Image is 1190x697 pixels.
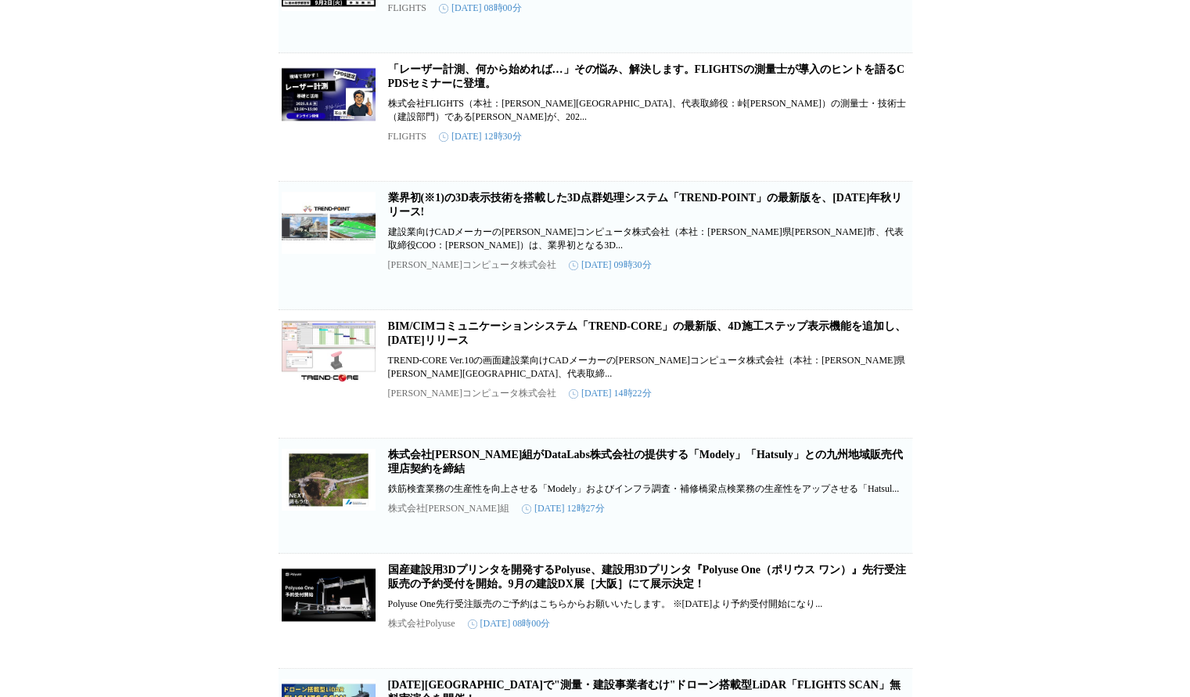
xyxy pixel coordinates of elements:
p: [PERSON_NAME]コンピュータ株式会社 [388,387,556,400]
a: BIM/CIMコミュニケーションシステム「TREND-CORE」の最新版、4D施工ステップ表示機能を追加し、[DATE]リリース [388,320,906,346]
a: 株式会社[PERSON_NAME]組がDataLabs株式会社の提供する「Modely」「Hatsuly」との九州地域販売代理店契約を締結 [388,449,903,475]
img: 国産建設用3Dプリンタを開発するPolyuse、建設用3Dプリンタ『Polyuse One（ポリウス ワン）』先行受注販売の予約受付を開始。9月の建設DX展［大阪］にて展示決定！ [282,563,376,626]
img: BIM/CIMコミュニケーションシステム「TREND-CORE」の最新版、4D施工ステップ表示機能を追加し、2025年2月18日（火）リリース [282,320,376,382]
p: 建設業向けCADメーカーの[PERSON_NAME]コンピュータ株式会社（本社：[PERSON_NAME]県[PERSON_NAME]市、代表取締役COO：[PERSON_NAME]）は、業界初... [388,226,909,252]
p: FLIGHTS [388,131,426,143]
img: 「レーザー計測、何から始めれば…」その悩み、解決します。FLIGHTSの測量士が導入のヒントを語るCPDSセミナーに登壇。 [282,63,376,125]
p: [PERSON_NAME]コンピュータ株式会社 [388,258,556,272]
p: FLIGHTS [388,2,426,14]
p: 株式会社[PERSON_NAME]組 [388,502,509,515]
time: [DATE] 08時00分 [439,2,522,15]
time: [DATE] 12時27分 [522,502,605,515]
img: 業界初(※1)の3D表示技術を搭載した3D点群処理システム「TREND-POINT」の最新版を、2025年秋リリース! [282,191,376,254]
p: Polyuse One先行受注販売のご予約はこちらからお願いいたします。 ※[DATE]より予約受付開始になり... [388,598,909,611]
a: 業界初(※1)の3D表示技術を搭載した3D点群処理システム「TREND-POINT」の最新版を、[DATE]年秋リリース! [388,192,903,218]
time: [DATE] 12時30分 [439,130,522,143]
p: 鉄筋検査業務の生産性を向上させる「Modely」およびインフラ調査・補修橋梁点検業務の生産性をアップさせる「Hatsul... [388,482,909,496]
a: 「レーザー計測、何から始めれば…」その悩み、解決します。FLIGHTSの測量士が導入のヒントを語るCPDSセミナーに登壇。 [388,63,904,89]
time: [DATE] 08時00分 [468,617,551,630]
time: [DATE] 09時30分 [569,258,652,272]
p: 株式会社Polyuse [388,617,455,630]
a: 国産建設用3Dプリンタを開発するPolyuse、建設用3Dプリンタ『Polyuse One（ポリウス ワン）』先行受注販売の予約受付を開始。9月の建設DX展［大阪］にて展示決定！ [388,564,906,590]
time: [DATE] 14時22分 [569,387,652,400]
img: 株式会社金本組がDataLabs株式会社の提供する「Modely」「Hatsuly」との九州地域販売代理店契約を締結 [282,448,376,511]
p: 株式会社FLIGHTS（本社：[PERSON_NAME][GEOGRAPHIC_DATA]、代表取締役：峠[PERSON_NAME]）の測量士・技術士（建設部門）である[PERSON_NAME]... [388,97,909,124]
p: TREND-CORE Ver.10の画面建設業向けCADメーカーの[PERSON_NAME]コンピュータ株式会社（本社：[PERSON_NAME]県[PERSON_NAME][GEOGRAPHI... [388,354,909,381]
